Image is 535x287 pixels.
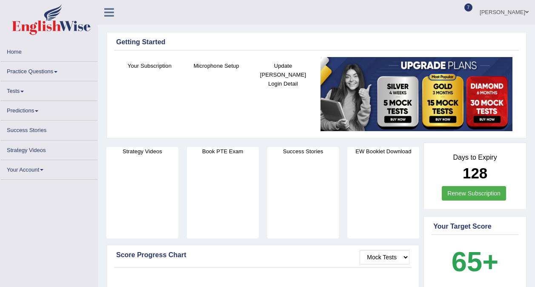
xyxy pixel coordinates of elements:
h4: Update [PERSON_NAME] Login Detail [254,61,312,88]
h4: Book PTE Exam [187,147,259,156]
h4: Strategy Videos [106,147,178,156]
a: Practice Questions [0,62,97,78]
a: Home [0,42,97,59]
h4: Days to Expiry [433,154,517,161]
img: small5.jpg [320,57,512,131]
a: Tests [0,81,97,98]
a: Predictions [0,101,97,118]
span: 7 [464,3,473,11]
h4: EW Booklet Download [347,147,419,156]
b: 128 [463,165,487,181]
div: Score Progress Chart [116,250,409,260]
h4: Your Subscription [120,61,179,70]
div: Getting Started [116,37,517,47]
div: Your Target Score [433,221,517,232]
a: Your Account [0,160,97,177]
h4: Microphone Setup [187,61,246,70]
a: Strategy Videos [0,141,97,157]
a: Success Stories [0,121,97,137]
b: 65+ [452,246,498,277]
h4: Success Stories [267,147,339,156]
a: Renew Subscription [442,186,506,201]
